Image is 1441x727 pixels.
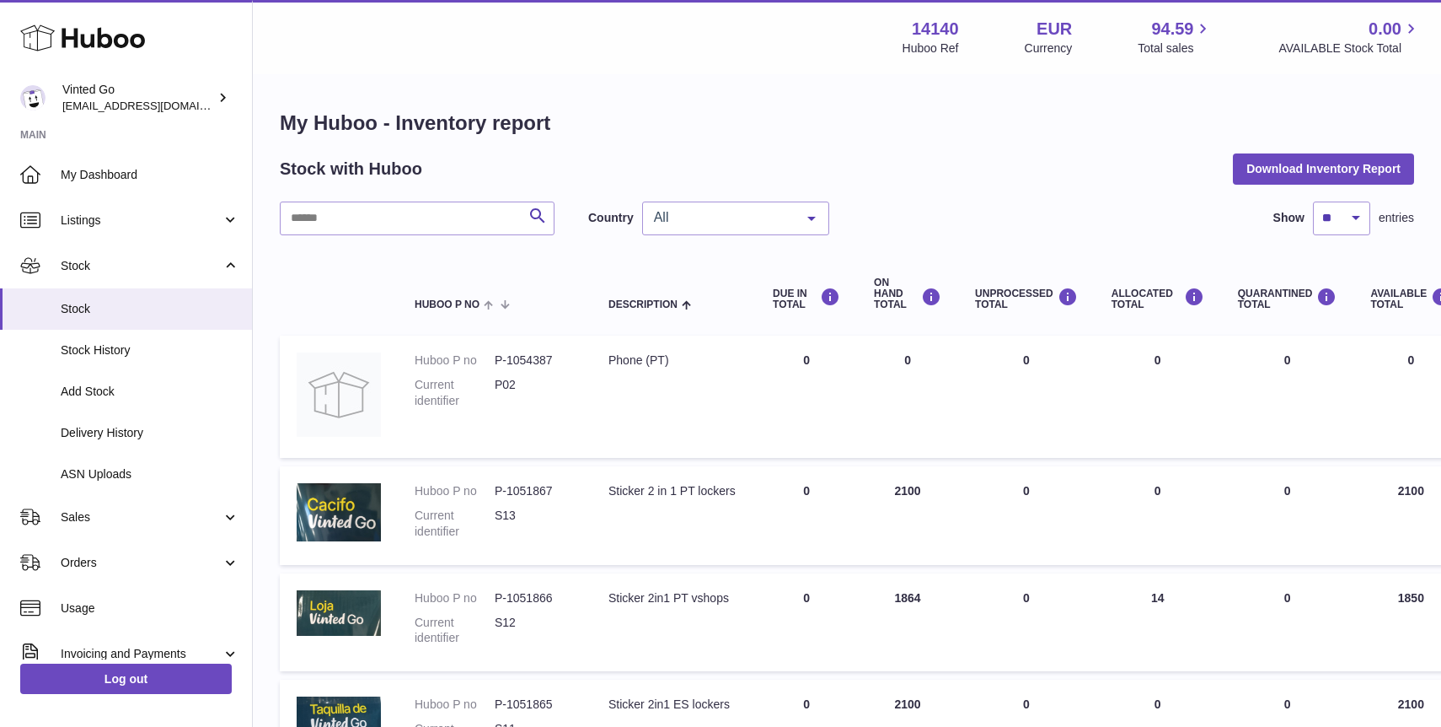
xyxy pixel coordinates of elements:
div: ON HAND Total [874,277,941,311]
td: 2100 [857,466,958,565]
span: 0 [1284,484,1291,498]
span: 0 [1284,697,1291,711]
span: Stock History [61,342,239,358]
dd: P-1051866 [495,590,575,606]
div: Phone (PT) [608,353,739,369]
div: DUE IN TOTAL [773,288,840,310]
dt: Huboo P no [415,590,495,606]
span: Orders [61,555,222,571]
div: Huboo Ref [903,40,959,57]
span: [EMAIL_ADDRESS][DOMAIN_NAME] [62,99,248,112]
div: Vinted Go [62,82,214,114]
label: Show [1273,210,1304,226]
h1: My Huboo - Inventory report [280,110,1414,137]
div: Sticker 2in1 PT vshops [608,590,739,606]
span: Sales [61,509,222,525]
span: Stock [61,301,239,317]
td: 0 [857,336,958,458]
span: Huboo P no [415,299,479,310]
td: 0 [756,574,857,672]
span: AVAILABLE Stock Total [1278,40,1421,57]
a: 94.59 Total sales [1138,18,1213,57]
dd: P02 [495,377,575,409]
div: Sticker 2in1 ES lockers [608,697,739,713]
dt: Current identifier [415,508,495,540]
td: 0 [958,466,1095,565]
span: entries [1379,210,1414,226]
dt: Huboo P no [415,483,495,499]
span: Stock [61,258,222,274]
img: product image [297,353,381,437]
img: giedre.bartusyte@vinted.com [20,85,46,110]
div: ALLOCATED Total [1112,288,1204,310]
label: Country [588,210,634,226]
dd: P-1054387 [495,353,575,369]
div: UNPROCESSED Total [975,288,1078,310]
h2: Stock with Huboo [280,158,422,180]
td: 0 [756,336,857,458]
span: 0.00 [1369,18,1401,40]
span: Usage [61,600,239,617]
img: product image [297,483,381,541]
span: My Dashboard [61,167,239,183]
strong: 14140 [912,18,959,40]
dd: S12 [495,615,575,647]
td: 0 [958,574,1095,672]
td: 14 [1095,574,1221,672]
td: 0 [1095,336,1221,458]
img: product image [297,590,381,636]
span: All [650,209,795,226]
dd: P-1051867 [495,483,575,499]
td: 1864 [857,574,958,672]
span: 0 [1284,353,1291,367]
span: Total sales [1138,40,1213,57]
dt: Huboo P no [415,353,495,369]
td: 0 [756,466,857,565]
dd: P-1051865 [495,697,575,713]
span: 94.59 [1151,18,1193,40]
span: Invoicing and Payments [61,646,222,662]
div: Sticker 2 in 1 PT lockers [608,483,739,499]
span: 0 [1284,591,1291,605]
span: Add Stock [61,384,239,400]
dd: S13 [495,508,575,540]
strong: EUR [1037,18,1072,40]
div: QUARANTINED Total [1238,288,1337,310]
span: Delivery History [61,425,239,441]
span: Description [608,299,678,310]
a: Log out [20,664,232,694]
dt: Huboo P no [415,697,495,713]
a: 0.00 AVAILABLE Stock Total [1278,18,1421,57]
span: Listings [61,213,222,229]
button: Download Inventory Report [1233,153,1414,184]
dt: Current identifier [415,377,495,409]
div: Currency [1025,40,1073,57]
dt: Current identifier [415,615,495,647]
span: ASN Uploads [61,466,239,482]
td: 0 [958,336,1095,458]
td: 0 [1095,466,1221,565]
